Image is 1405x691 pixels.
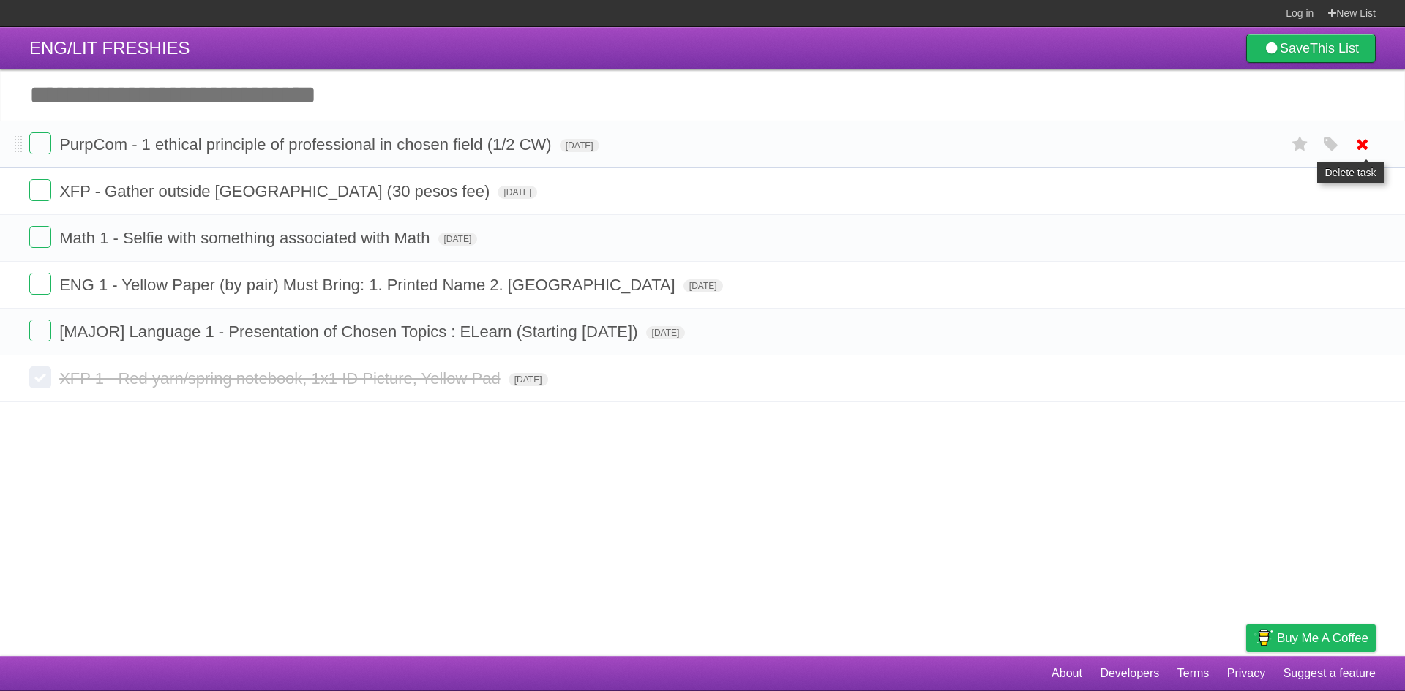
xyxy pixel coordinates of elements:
span: [MAJOR] Language 1 - Presentation of Chosen Topics : ELearn (Starting [DATE]) [59,322,641,341]
label: Star task [1286,132,1314,156]
span: [DATE] [438,233,478,246]
span: [DATE] [683,279,723,292]
label: Done [29,273,51,295]
label: Done [29,320,51,341]
a: Suggest a feature [1284,660,1376,687]
span: ENG/LIT FRESHIES [29,38,190,58]
span: ENG 1 - Yellow Paper (by pair) Must Bring: 1. Printed Name 2. [GEOGRAPHIC_DATA] [59,276,679,294]
b: This List [1310,41,1359,56]
span: XFP 1 - Red yarn/spring notebook, 1x1 ID Picture, Yellow Pad [59,369,504,388]
span: Buy me a coffee [1277,625,1368,651]
span: XFP - Gather outside [GEOGRAPHIC_DATA] (30 pesos fee) [59,182,493,200]
a: SaveThis List [1246,34,1376,63]
label: Done [29,179,51,201]
a: Buy me a coffee [1246,624,1376,652]
label: Done [29,132,51,154]
span: PurpCom - 1 ethical principle of professional in chosen field (1/2 CW) [59,135,555,154]
span: [DATE] [498,186,537,199]
img: Buy me a coffee [1254,625,1273,650]
a: Terms [1177,660,1210,687]
span: [DATE] [646,326,686,339]
span: [DATE] [560,139,599,152]
a: Privacy [1227,660,1265,687]
label: Done [29,226,51,248]
a: Developers [1100,660,1159,687]
a: About [1052,660,1082,687]
span: Math 1 - Selfie with something associated with Math [59,229,433,247]
label: Done [29,366,51,388]
span: [DATE] [509,373,548,386]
